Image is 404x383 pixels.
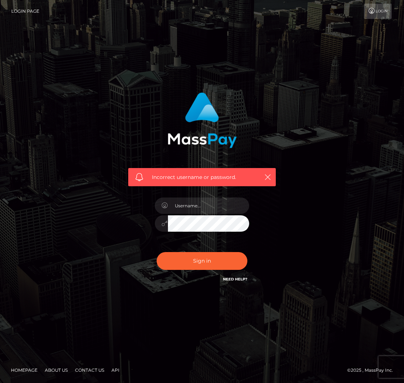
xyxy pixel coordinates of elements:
a: API [109,364,122,376]
a: Homepage [8,364,40,376]
a: Login Page [11,4,39,19]
a: About Us [42,364,71,376]
input: Username... [168,198,250,214]
a: Contact Us [72,364,107,376]
img: MassPay Login [168,92,237,148]
a: Login [364,4,392,19]
div: © 2025 , MassPay Inc. [347,366,399,374]
a: Need Help? [223,277,247,282]
button: Sign in [157,252,248,270]
span: Incorrect username or password. [152,173,256,181]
